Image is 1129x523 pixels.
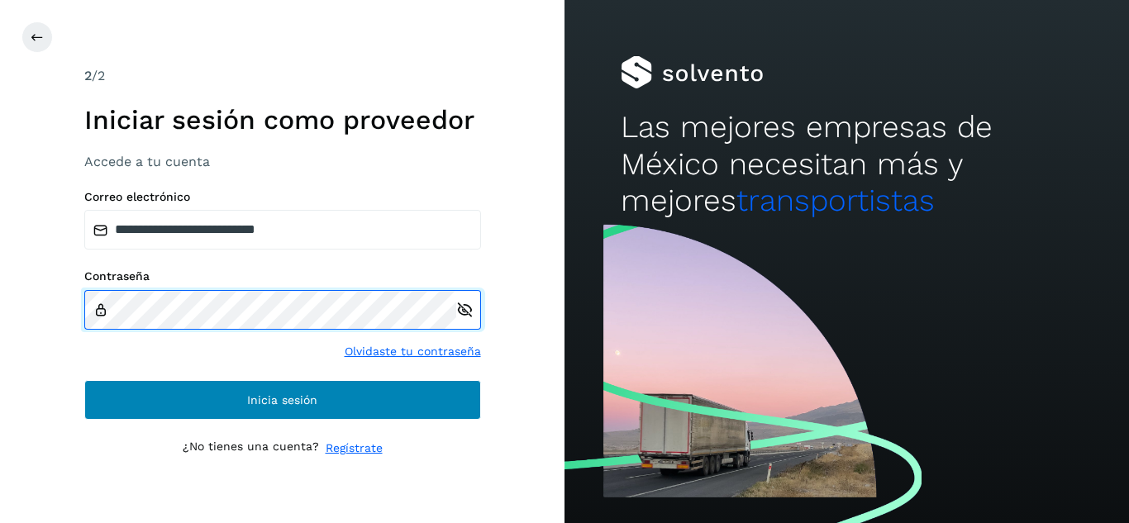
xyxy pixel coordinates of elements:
a: Regístrate [326,440,383,457]
label: Contraseña [84,269,481,283]
h2: Las mejores empresas de México necesitan más y mejores [621,109,1072,219]
h1: Iniciar sesión como proveedor [84,104,481,136]
p: ¿No tienes una cuenta? [183,440,319,457]
span: Inicia sesión [247,394,317,406]
a: Olvidaste tu contraseña [345,343,481,360]
h3: Accede a tu cuenta [84,154,481,169]
button: Inicia sesión [84,380,481,420]
label: Correo electrónico [84,190,481,204]
span: transportistas [736,183,935,218]
div: /2 [84,66,481,86]
span: 2 [84,68,92,83]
